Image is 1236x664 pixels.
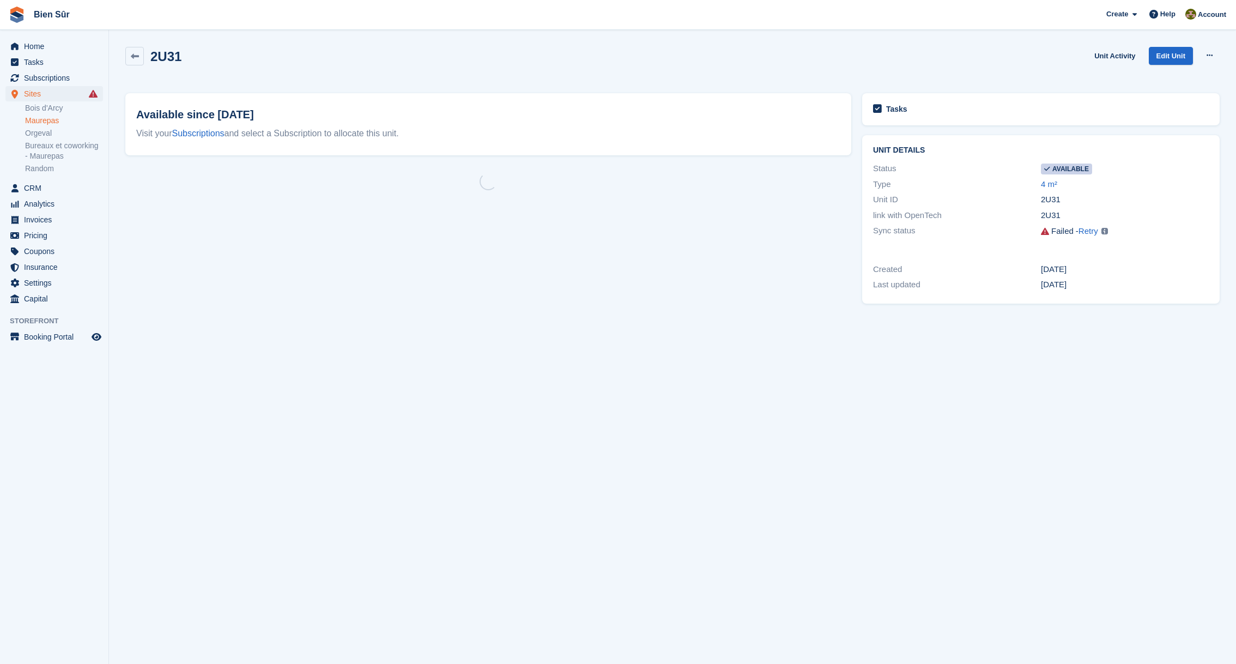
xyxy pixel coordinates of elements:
[1198,9,1226,20] span: Account
[24,275,89,291] span: Settings
[5,228,103,243] a: menu
[1041,179,1057,189] a: 4 m²
[5,329,103,345] a: menu
[150,49,181,64] h2: 2U31
[136,106,840,123] h2: Available since [DATE]
[873,178,1041,191] div: Type
[1106,9,1128,20] span: Create
[25,141,103,161] a: Bureaux et coworking - Maurepas
[24,212,89,227] span: Invoices
[1041,263,1209,276] div: [DATE]
[1101,228,1108,234] img: icon-info-grey-7440780725fd019a000dd9b08b2336e03edf1995a4989e88bcd33f0948082b44.svg
[25,164,103,174] a: Random
[1160,9,1176,20] span: Help
[29,5,74,23] a: Bien Sûr
[25,116,103,126] a: Maurepas
[9,7,25,23] img: stora-icon-8386f47178a22dfd0bd8f6a31ec36ba5ce8667c1dd55bd0f319d3a0aa187defe.svg
[5,259,103,275] a: menu
[24,70,89,86] span: Subscriptions
[25,128,103,138] a: Orgeval
[873,146,1209,155] h2: Unit details
[886,104,907,114] h2: Tasks
[1051,225,1074,238] div: Failed
[89,89,98,98] i: Smart entry sync failures have occurred
[136,127,840,140] div: Visit your and select a Subscription to allocate this unit.
[172,129,225,138] a: Subscriptions
[24,329,89,345] span: Booking Portal
[24,291,89,306] span: Capital
[873,209,1041,222] div: link with OpenTech
[5,291,103,306] a: menu
[24,244,89,259] span: Coupons
[5,55,103,70] a: menu
[10,316,108,327] span: Storefront
[24,259,89,275] span: Insurance
[873,194,1041,206] div: Unit ID
[5,39,103,54] a: menu
[1041,164,1092,174] span: Available
[1090,47,1140,65] a: Unit Activity
[873,225,1041,238] div: Sync status
[5,180,103,196] a: menu
[1076,225,1098,238] span: -
[5,244,103,259] a: menu
[1041,209,1209,222] div: 2U31
[25,103,103,113] a: Bois d'Arcy
[5,86,103,101] a: menu
[24,39,89,54] span: Home
[873,162,1041,175] div: Status
[1079,226,1098,236] a: Retry
[90,330,103,343] a: Preview store
[24,228,89,243] span: Pricing
[873,279,1041,291] div: Last updated
[24,196,89,212] span: Analytics
[873,263,1041,276] div: Created
[5,196,103,212] a: menu
[24,86,89,101] span: Sites
[5,275,103,291] a: menu
[5,70,103,86] a: menu
[1185,9,1196,20] img: Matthieu Burnand
[1041,279,1209,291] div: [DATE]
[1149,47,1193,65] a: Edit Unit
[5,212,103,227] a: menu
[1041,194,1209,206] div: 2U31
[24,55,89,70] span: Tasks
[24,180,89,196] span: CRM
